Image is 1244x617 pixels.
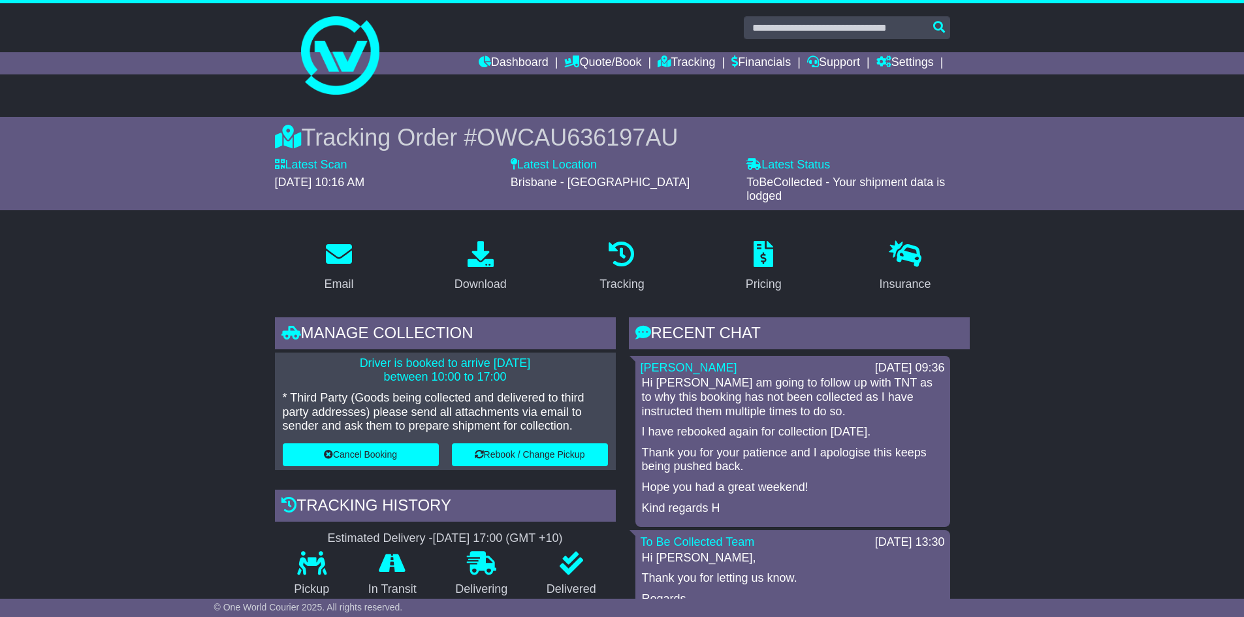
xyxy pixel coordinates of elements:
p: * Third Party (Goods being collected and delivered to third party addresses) please send all atta... [283,391,608,434]
p: Kind regards H [642,501,944,516]
a: To Be Collected Team [641,535,755,548]
div: Tracking history [275,490,616,525]
p: Hi [PERSON_NAME], [642,551,944,565]
p: Thank you for your patience and I apologise this keeps being pushed back. [642,446,944,474]
a: Quote/Book [564,52,641,74]
div: Insurance [880,276,931,293]
div: Tracking [599,276,644,293]
a: Pricing [737,236,790,298]
div: [DATE] 13:30 [875,535,945,550]
label: Latest Status [746,158,830,172]
div: Email [324,276,353,293]
a: Settings [876,52,934,74]
span: [DATE] 10:16 AM [275,176,365,189]
a: Tracking [658,52,715,74]
p: Delivering [436,582,528,597]
div: Tracking Order # [275,123,970,151]
p: Hope you had a great weekend! [642,481,944,495]
a: Dashboard [479,52,549,74]
div: Pricing [746,276,782,293]
p: Pickup [275,582,349,597]
a: Download [446,236,515,298]
div: Manage collection [275,317,616,353]
label: Latest Scan [275,158,347,172]
div: [DATE] 09:36 [875,361,945,375]
span: ToBeCollected - Your shipment data is lodged [746,176,945,203]
span: OWCAU636197AU [477,124,678,151]
a: Email [315,236,362,298]
div: [DATE] 17:00 (GMT +10) [433,531,563,546]
span: Brisbane - [GEOGRAPHIC_DATA] [511,176,690,189]
div: RECENT CHAT [629,317,970,353]
a: Support [807,52,860,74]
button: Cancel Booking [283,443,439,466]
a: [PERSON_NAME] [641,361,737,374]
p: Delivered [527,582,616,597]
p: In Transit [349,582,436,597]
p: Hi [PERSON_NAME] am going to follow up with TNT as to why this booking has not been collected as ... [642,376,944,419]
a: Tracking [591,236,652,298]
a: Insurance [871,236,940,298]
div: Estimated Delivery - [275,531,616,546]
a: Financials [731,52,791,74]
span: © One World Courier 2025. All rights reserved. [214,602,403,612]
button: Rebook / Change Pickup [452,443,608,466]
p: Driver is booked to arrive [DATE] between 10:00 to 17:00 [283,356,608,385]
label: Latest Location [511,158,597,172]
p: Thank you for letting us know. [642,571,944,586]
p: I have rebooked again for collection [DATE]. [642,425,944,439]
div: Download [455,276,507,293]
p: Regards, [642,592,944,607]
